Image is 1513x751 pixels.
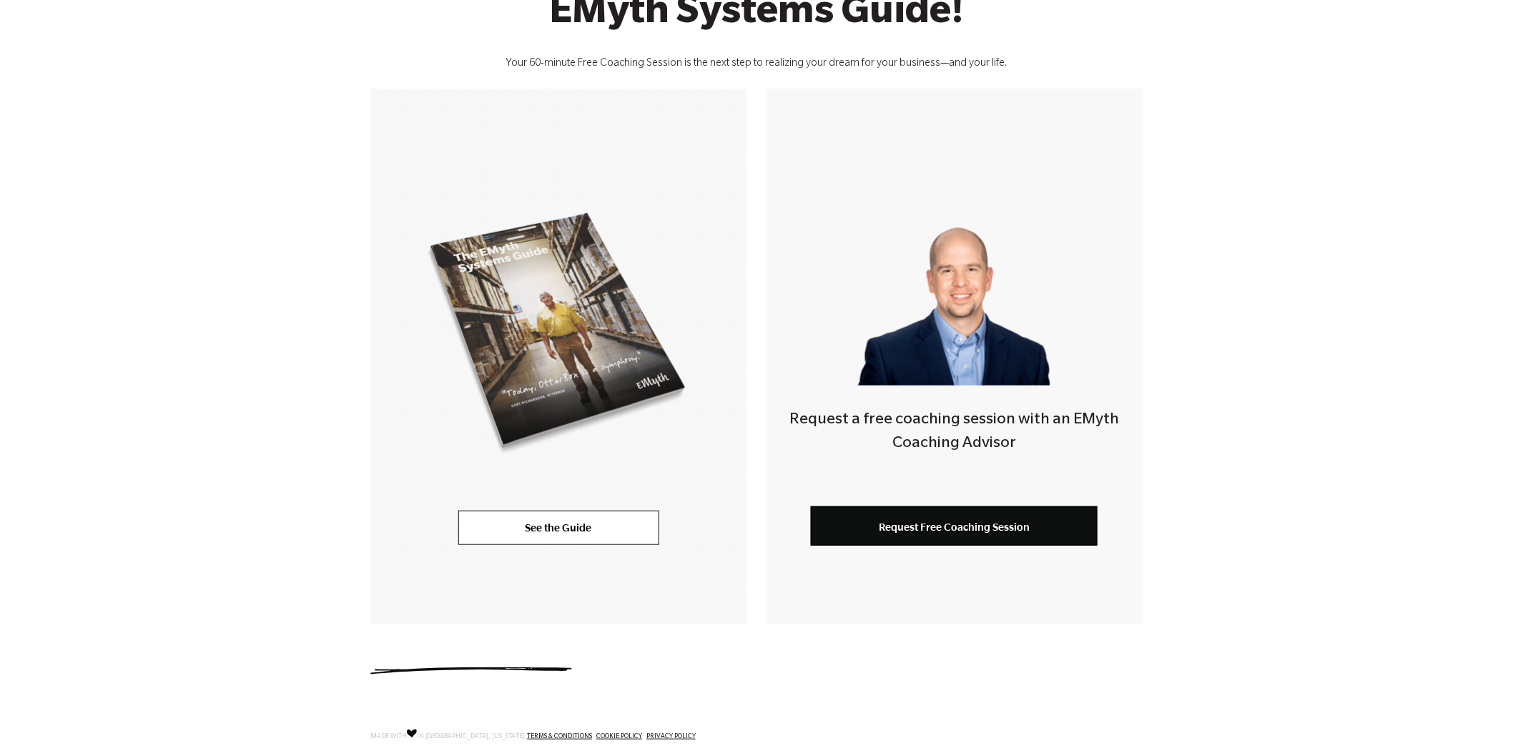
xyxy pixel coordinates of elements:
span: Request Free Coaching Session [879,521,1030,533]
img: systems-mockup-transp [420,204,697,461]
span: IN [GEOGRAPHIC_DATA], [US_STATE]. [417,733,527,740]
span: Your 60-minute Free Coaching Session is the next step to realizing your dream for your business—a... [506,59,1007,70]
a: PRIVACY POLICY [646,733,696,740]
iframe: Chat Widget [1441,682,1513,751]
a: TERMS & CONDITIONS [527,733,592,740]
img: Smart-business-coach.png [852,200,1058,386]
img: Love [407,729,417,738]
span: MADE WITH [370,733,407,740]
img: underline.svg [370,667,572,674]
a: Request Free Coaching Session [811,506,1098,546]
a: COOKIE POLICY [596,733,642,740]
h4: Request a free coaching session with an EMyth Coaching Advisor [767,409,1143,457]
a: See the Guide [458,511,659,545]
